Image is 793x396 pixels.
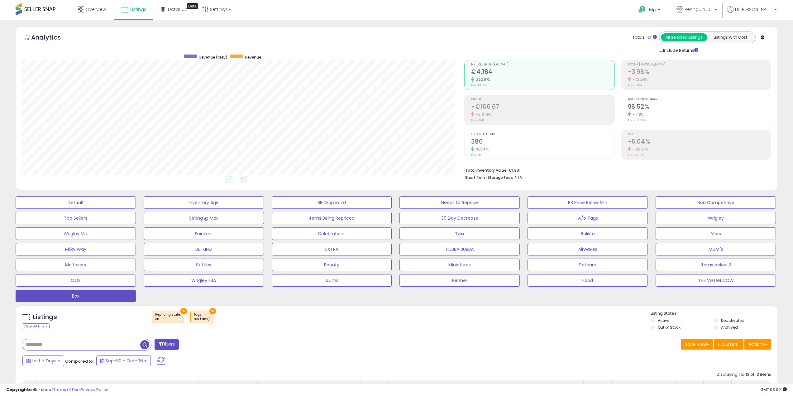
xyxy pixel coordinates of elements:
span: N/A [515,174,522,180]
h2: 98.52% [628,103,771,112]
span: Profit [PERSON_NAME] [628,63,771,66]
button: Milky Way [16,243,136,255]
button: Top Sellers [16,212,136,224]
button: Miniatures [399,259,520,271]
button: BB Price Below Min [528,196,648,209]
span: Revenue (prev) [199,55,227,60]
button: HUBBA BUBBA [399,243,520,255]
button: × [180,308,187,314]
button: OOS [16,274,136,287]
small: -133.56% [631,77,648,82]
button: Skittles [144,259,264,271]
button: Maltesers [16,259,136,271]
label: Archived [721,325,738,330]
button: Penner [399,274,520,287]
button: Selling @ Max [144,212,264,224]
div: Clear All Filters [22,323,50,329]
small: 363.41% [474,147,489,152]
button: Twix [399,227,520,240]
button: Needs to Reprice [399,196,520,209]
span: Sep-30 - Oct-06 [106,358,143,364]
span: Hi [PERSON_NAME] [735,6,772,12]
h5: Analytics [31,33,73,43]
button: Petcare [528,259,648,271]
button: Sep-30 - Oct-06 [96,355,151,366]
button: Snickers [144,227,264,240]
span: Help [647,7,656,12]
span: 2025-10-14 08:02 GMT [760,387,787,393]
span: Compared to: [65,358,94,364]
a: Hi [PERSON_NAME] [727,6,777,20]
button: EXTRA [272,243,392,255]
label: Deactivated [721,318,744,323]
div: Displaying 1 to 13 of 13 items [717,372,771,378]
span: Net Revenue (Exc. VAT) [471,63,614,66]
button: Actions [744,339,771,350]
span: DataHub [168,6,188,12]
small: -1.48% [631,112,643,117]
span: ROI [628,133,771,136]
span: Profit [471,98,614,101]
button: Bounty [272,259,392,271]
span: Avg. Buybox Share [628,98,771,101]
button: Non Competitive [656,196,776,209]
small: Prev: €1,186 [471,83,486,87]
button: Box [16,290,136,302]
button: Listings With Cost [707,33,753,41]
button: M&M´s [656,243,776,255]
button: 30 Day Decrease [399,212,520,224]
span: Overview [86,6,106,12]
h2: -3.98% [628,68,771,77]
button: × [209,308,216,314]
small: Prev: 100.00% [628,118,646,122]
button: Wrigley [656,212,776,224]
button: Items Being Repriced [272,212,392,224]
span: Listings [130,6,146,12]
a: Privacy Policy [81,387,108,393]
div: Include Returns [654,46,706,54]
h2: €4,184 [471,68,614,77]
b: Short Term Storage Fees: [465,175,514,180]
div: Box (any) [194,317,210,321]
button: Gums [272,274,392,287]
div: Totals For [633,35,657,41]
button: Last 7 Days [22,355,64,366]
strong: Copyright [6,387,29,393]
b: Total Inventory Value: [465,168,508,173]
div: seller snap | | [6,387,108,393]
div: Tooltip anchor [187,3,198,9]
small: Prev: 11.86% [628,83,643,87]
small: Prev: 23.02% [628,153,644,157]
small: 252.87% [474,77,490,82]
button: BE-KIND [144,243,264,255]
div: on [155,317,181,321]
button: w/o Tags [528,212,648,224]
button: THE VEGAN COW [656,274,776,287]
button: Food [528,274,648,287]
h2: -6.04% [628,138,771,146]
li: €1,931 [465,166,767,174]
small: -218.49% [474,112,491,117]
h2: 380 [471,138,614,146]
span: Ordered Items [471,133,614,136]
h2: -€166.67 [471,103,614,112]
button: Columns [714,339,743,350]
button: Save View [681,339,713,350]
button: Mars [656,227,776,240]
button: Default [16,196,136,209]
span: Columns [718,341,738,347]
button: All Selected Listings [661,33,707,41]
p: Listing States: [651,311,777,317]
h5: Listings [33,313,57,322]
span: Last 7 Days [32,358,56,364]
button: Wrigley FBA [144,274,264,287]
button: Items below 2 [656,259,776,271]
small: -126.24% [631,147,648,152]
a: Help [633,1,666,20]
button: Inventory Age [144,196,264,209]
small: Prev: €141 [471,118,484,122]
span: Revenue [245,55,261,60]
button: Filters [155,339,179,350]
small: Prev: 82 [471,153,481,157]
i: Get Help [638,6,646,13]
